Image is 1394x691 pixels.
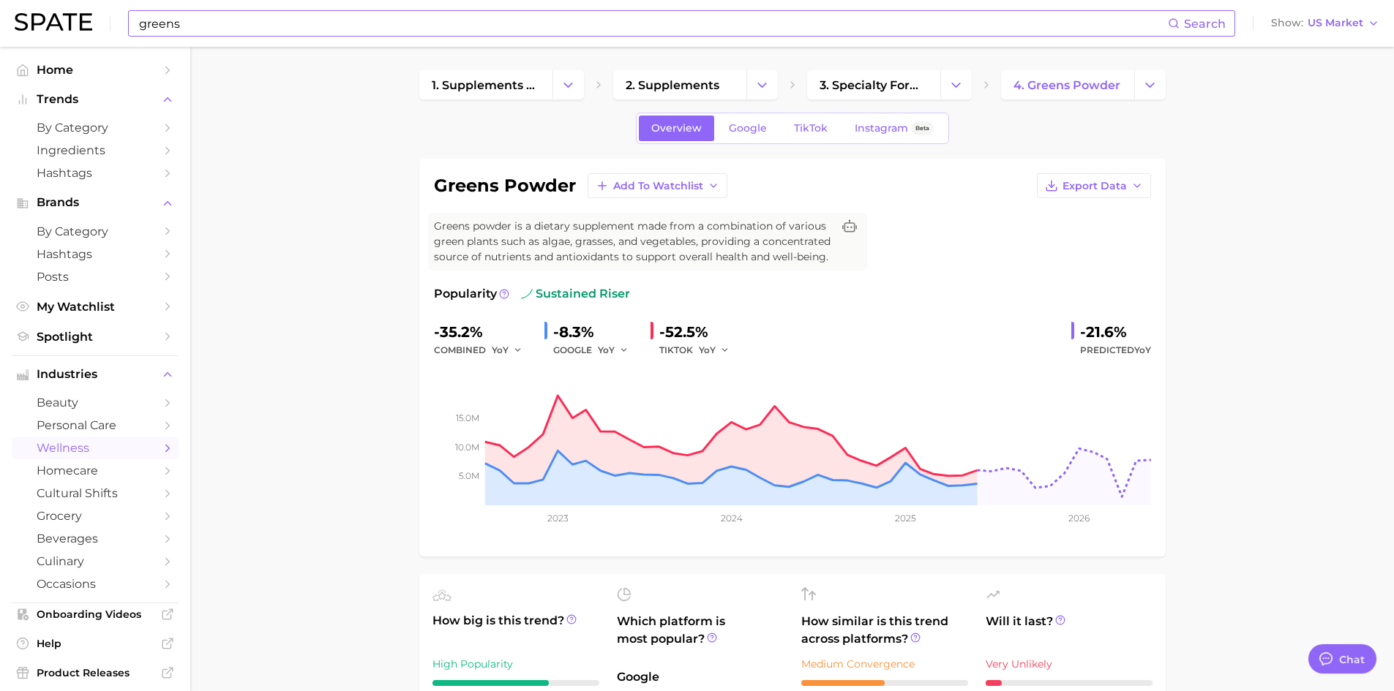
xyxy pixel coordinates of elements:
[37,300,154,314] span: My Watchlist
[37,666,154,679] span: Product Releases
[12,573,179,595] a: occasions
[12,633,179,654] a: Help
[588,173,727,198] button: Add to Watchlist
[37,330,154,344] span: Spotlight
[12,295,179,318] a: My Watchlist
[12,482,179,505] a: cultural shifts
[37,93,154,106] span: Trends
[432,680,599,686] div: 7 / 10
[37,509,154,523] span: grocery
[794,122,828,135] span: TikTok
[842,116,946,141] a: InstagramBeta
[12,550,179,573] a: culinary
[1271,19,1303,27] span: Show
[12,459,179,482] a: homecare
[12,505,179,527] a: grocery
[626,78,719,92] span: 2. supplements
[419,70,552,99] a: 1. supplements & ingestibles
[12,162,179,184] a: Hashtags
[492,341,523,359] button: YoY
[12,243,179,265] a: Hashtags
[659,341,740,359] div: TIKTOK
[12,139,179,162] a: Ingredients
[553,341,639,359] div: GOOGLE
[1134,344,1151,355] span: YoY
[37,532,154,545] span: beverages
[552,70,584,99] button: Change Category
[12,363,179,385] button: Industries
[1068,513,1090,524] tspan: 2026
[37,143,154,157] span: Ingredients
[613,180,703,192] span: Add to Watchlist
[699,344,716,356] span: YoY
[37,577,154,591] span: occasions
[12,220,179,243] a: by Category
[820,78,928,92] span: 3. specialty formula supplements
[12,527,179,550] a: beverages
[37,270,154,284] span: Posts
[915,122,929,135] span: Beta
[1001,70,1134,99] a: 4. greens powder
[37,608,154,621] span: Onboarding Videos
[1037,173,1151,198] button: Export Data
[432,612,599,648] span: How big is this trend?
[1080,341,1151,359] span: Predicted
[699,341,730,359] button: YoY
[986,655,1153,673] div: Very Unlikely
[1184,17,1226,31] span: Search
[598,344,615,356] span: YoY
[434,177,576,195] h1: greens powder
[801,613,968,648] span: How similar is this trend across platforms?
[807,70,940,99] a: 3. specialty formula supplements
[1080,320,1151,344] div: -21.6%
[37,247,154,261] span: Hashtags
[895,513,916,524] tspan: 2025
[432,655,599,673] div: High Popularity
[986,613,1153,648] span: Will it last?
[37,196,154,209] span: Brands
[639,116,714,141] a: Overview
[1134,70,1166,99] button: Change Category
[37,441,154,455] span: wellness
[37,418,154,432] span: personal care
[37,224,154,238] span: by Category
[12,325,179,348] a: Spotlight
[37,121,154,135] span: by Category
[521,285,630,303] span: sustained riser
[855,122,908,135] span: Instagram
[434,285,497,303] span: Popularity
[37,396,154,409] span: beauty
[12,414,179,437] a: personal care
[15,13,92,31] img: SPATE
[37,554,154,568] span: culinary
[37,63,154,77] span: Home
[720,513,742,524] tspan: 2024
[492,344,509,356] span: YoY
[521,288,533,300] img: sustained riser
[716,116,779,141] a: Google
[746,70,778,99] button: Change Category
[1063,180,1127,192] span: Export Data
[801,680,968,686] div: 5 / 10
[37,464,154,477] span: homecare
[1267,14,1383,33] button: ShowUS Market
[12,391,179,414] a: beauty
[37,486,154,500] span: cultural shifts
[37,637,154,650] span: Help
[12,603,179,625] a: Onboarding Videos
[434,320,533,344] div: -35.2%
[553,320,639,344] div: -8.3%
[940,70,972,99] button: Change Category
[12,437,179,459] a: wellness
[801,655,968,673] div: Medium Convergence
[598,341,629,359] button: YoY
[1013,78,1120,92] span: 4. greens powder
[617,613,784,661] span: Which platform is most popular?
[613,70,746,99] a: 2. supplements
[12,265,179,288] a: Posts
[12,58,179,81] a: Home
[651,122,702,135] span: Overview
[138,11,1168,36] input: Search here for a brand, industry, or ingredient
[617,668,784,686] span: Google
[12,192,179,214] button: Brands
